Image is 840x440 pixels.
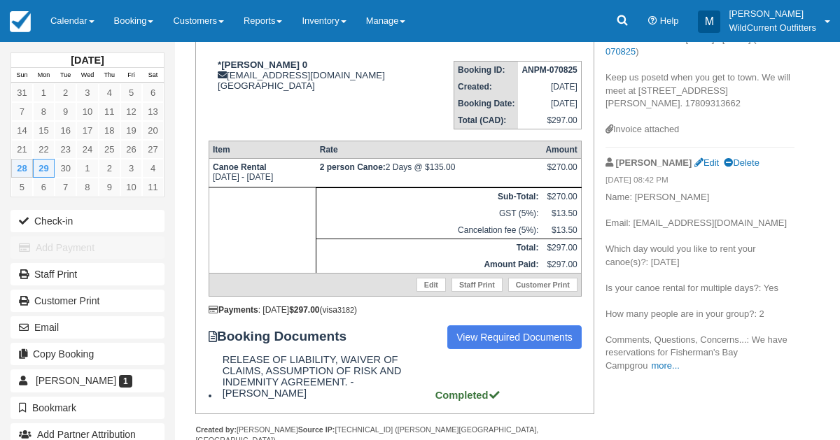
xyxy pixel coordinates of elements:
[10,316,164,339] button: Email
[209,141,316,159] th: Item
[33,102,55,121] a: 8
[99,159,120,178] a: 2
[142,178,164,197] a: 11
[99,178,120,197] a: 9
[142,159,164,178] a: 4
[542,188,581,206] td: $270.00
[76,102,98,121] a: 10
[142,68,164,83] th: Sat
[518,78,581,95] td: [DATE]
[195,425,237,434] strong: Created by:
[33,68,55,83] th: Mon
[454,78,519,95] th: Created:
[518,95,581,112] td: [DATE]
[605,191,794,372] p: Name: [PERSON_NAME] Email: [EMAIL_ADDRESS][DOMAIN_NAME] Which day would you like to rent your can...
[521,65,577,75] strong: ANPM-070825
[729,7,816,21] p: [PERSON_NAME]
[99,121,120,140] a: 18
[451,278,503,292] a: Staff Print
[320,162,386,172] strong: 2 person Canoe
[542,222,581,239] td: $13.50
[223,354,433,399] span: RELEASE OF LIABILITY, WAIVER OF CLAIMS, ASSUMPTION OF RISK AND INDEMNITY AGREEMENT. - [PERSON_NAME]
[542,205,581,222] td: $13.50
[99,140,120,159] a: 25
[316,141,542,159] th: Rate
[213,162,267,172] strong: Canoe Rental
[10,263,164,285] a: Staff Print
[33,83,55,102] a: 1
[99,68,120,83] th: Thu
[605,123,794,136] div: Invoice attached
[99,102,120,121] a: 11
[698,10,720,33] div: M
[142,83,164,102] a: 6
[120,121,142,140] a: 19
[605,20,794,123] p: [EMAIL_ADDRESS][DOMAIN_NAME], Re: Canoe Rental - [DATE] - [DATE] ( ) Keep us posetd when you get ...
[454,62,519,79] th: Booking ID:
[76,121,98,140] a: 17
[33,140,55,159] a: 22
[120,83,142,102] a: 5
[55,140,76,159] a: 23
[454,95,519,112] th: Booking Date:
[55,178,76,197] a: 7
[99,83,120,102] a: 4
[11,102,33,121] a: 7
[76,68,98,83] th: Wed
[55,68,76,83] th: Tue
[316,222,542,239] td: Cancelation fee (5%):
[518,112,581,129] td: $297.00
[120,140,142,159] a: 26
[142,140,164,159] a: 27
[55,83,76,102] a: 2
[209,305,582,315] div: : [DATE] (visa )
[55,102,76,121] a: 9
[142,121,164,140] a: 20
[33,159,55,178] a: 29
[10,290,164,312] a: Customer Print
[694,157,719,168] a: Edit
[729,21,816,35] p: WildCurrent Outfitters
[11,68,33,83] th: Sun
[316,188,542,206] th: Sub-Total:
[119,375,132,388] span: 1
[11,121,33,140] a: 14
[298,425,335,434] strong: Source IP:
[209,305,258,315] strong: Payments
[447,325,582,349] a: View Required Documents
[33,178,55,197] a: 6
[55,159,76,178] a: 30
[11,159,33,178] a: 28
[337,306,354,314] small: 3182
[209,329,360,344] strong: Booking Documents
[120,178,142,197] a: 10
[545,162,577,183] div: $270.00
[10,11,31,32] img: checkfront-main-nav-mini-logo.png
[209,159,316,187] td: [DATE] - [DATE]
[289,305,319,315] strong: $297.00
[660,15,679,26] span: Help
[616,157,692,168] strong: [PERSON_NAME]
[10,236,164,259] button: Add Payment
[11,140,33,159] a: 21
[55,121,76,140] a: 16
[508,278,577,292] a: Customer Print
[435,390,501,401] strong: Completed
[10,397,164,419] button: Bookmark
[36,375,116,386] span: [PERSON_NAME]
[11,83,33,102] a: 31
[218,59,307,70] strong: *[PERSON_NAME] 0
[316,256,542,274] th: Amount Paid:
[76,178,98,197] a: 8
[71,55,104,66] strong: [DATE]
[316,159,542,187] td: 2 Days @ $135.00
[542,239,581,257] td: $297.00
[316,239,542,257] th: Total:
[316,205,542,222] td: GST (5%):
[10,210,164,232] button: Check-in
[10,343,164,365] button: Copy Booking
[33,121,55,140] a: 15
[142,102,164,121] a: 13
[209,59,419,91] div: [EMAIL_ADDRESS][DOMAIN_NAME] [GEOGRAPHIC_DATA]
[10,369,164,392] a: [PERSON_NAME] 1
